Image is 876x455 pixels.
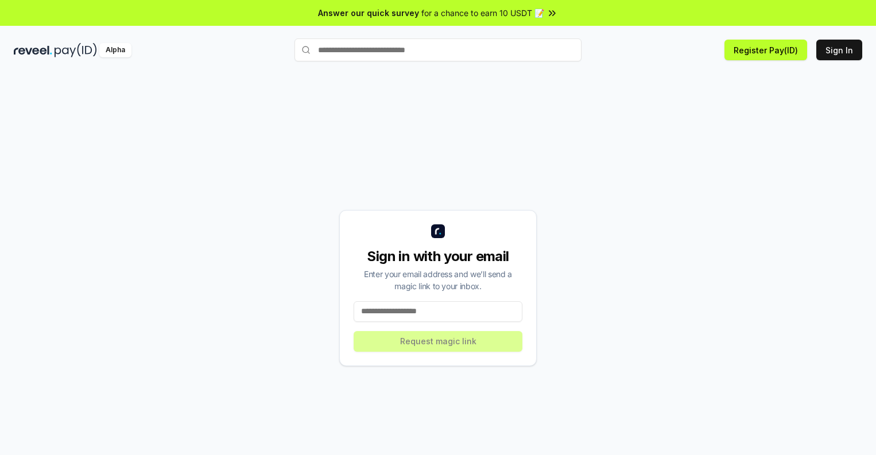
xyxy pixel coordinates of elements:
div: Enter your email address and we’ll send a magic link to your inbox. [354,268,522,292]
button: Register Pay(ID) [724,40,807,60]
img: reveel_dark [14,43,52,57]
img: logo_small [431,224,445,238]
img: pay_id [55,43,97,57]
div: Alpha [99,43,131,57]
div: Sign in with your email [354,247,522,266]
span: Answer our quick survey [318,7,419,19]
button: Sign In [816,40,862,60]
span: for a chance to earn 10 USDT 📝 [421,7,544,19]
